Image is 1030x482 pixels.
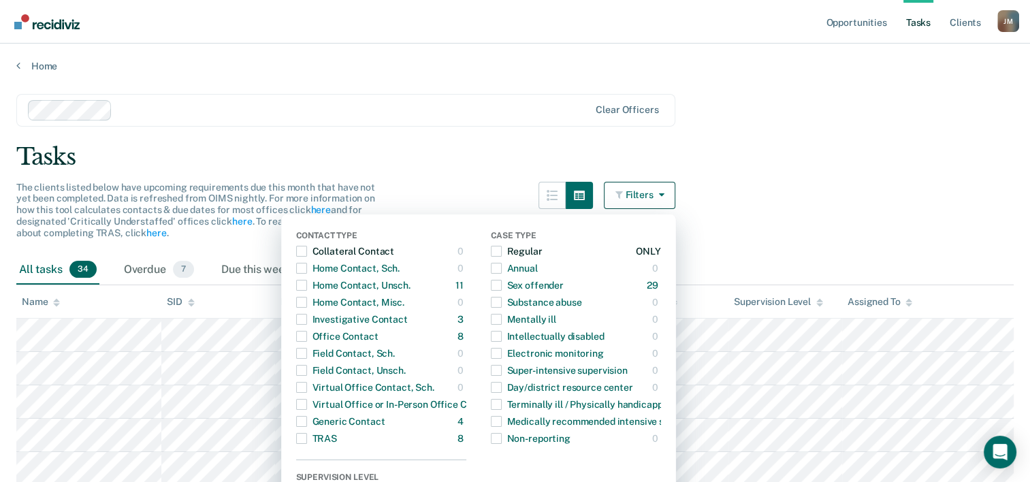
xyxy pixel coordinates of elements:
[848,296,912,308] div: Assigned To
[22,296,60,308] div: Name
[596,104,658,116] div: Clear officers
[457,428,466,449] div: 8
[296,393,496,415] div: Virtual Office or In-Person Office Contact
[491,291,582,313] div: Substance abuse
[491,274,564,296] div: Sex offender
[491,231,661,243] div: Case Type
[491,240,543,262] div: Regular
[457,240,466,262] div: 0
[652,342,661,364] div: 0
[296,411,385,432] div: Generic Contact
[652,308,661,330] div: 0
[491,411,709,432] div: Medically recommended intensive supervision
[491,325,605,347] div: Intellectually disabled
[491,359,628,381] div: Super-intensive supervision
[457,257,466,279] div: 0
[652,325,661,347] div: 0
[296,257,400,279] div: Home Contact, Sch.
[491,342,604,364] div: Electronic monitoring
[296,325,379,347] div: Office Contact
[491,428,570,449] div: Non-reporting
[734,296,823,308] div: Supervision Level
[146,227,166,238] a: here
[296,359,406,381] div: Field Contact, Unsch.
[491,308,556,330] div: Mentally ill
[69,261,97,278] span: 34
[997,10,1019,32] button: Profile dropdown button
[296,231,466,243] div: Contact Type
[296,291,404,313] div: Home Contact, Misc.
[14,14,80,29] img: Recidiviz
[296,274,411,296] div: Home Contact, Unsch.
[457,376,466,398] div: 0
[457,325,466,347] div: 8
[167,296,195,308] div: SID
[652,428,661,449] div: 0
[636,240,660,262] div: ONLY
[457,411,466,432] div: 4
[310,204,330,215] a: here
[296,342,395,364] div: Field Contact, Sch.
[16,143,1014,171] div: Tasks
[652,376,661,398] div: 0
[457,308,466,330] div: 3
[457,342,466,364] div: 0
[232,216,252,227] a: here
[16,255,99,285] div: All tasks34
[647,274,661,296] div: 29
[491,376,633,398] div: Day/district resource center
[219,255,321,285] div: Due this week0
[997,10,1019,32] div: J M
[296,376,434,398] div: Virtual Office Contact, Sch.
[16,60,1014,72] a: Home
[652,257,661,279] div: 0
[652,291,661,313] div: 0
[455,274,466,296] div: 11
[457,359,466,381] div: 0
[296,240,394,262] div: Collateral Contact
[984,436,1016,468] div: Open Intercom Messenger
[604,182,676,209] button: Filters
[491,257,538,279] div: Annual
[652,359,661,381] div: 0
[296,428,337,449] div: TRAS
[491,393,674,415] div: Terminally ill / Physically handicapped
[296,308,408,330] div: Investigative Contact
[16,182,375,238] span: The clients listed below have upcoming requirements due this month that have not yet been complet...
[121,255,197,285] div: Overdue7
[457,291,466,313] div: 0
[173,261,194,278] span: 7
